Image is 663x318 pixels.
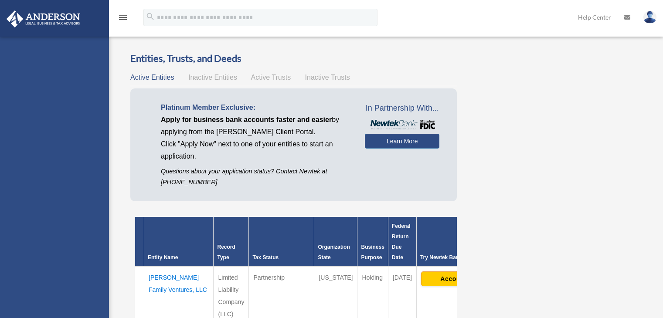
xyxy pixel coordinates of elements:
[369,120,435,129] img: NewtekBankLogoSM.png
[643,11,656,24] img: User Pic
[188,74,237,81] span: Inactive Entities
[421,271,506,286] button: Account Login
[251,74,291,81] span: Active Trusts
[314,217,357,267] th: Organization State
[118,15,128,23] a: menu
[130,74,174,81] span: Active Entities
[130,52,457,65] h3: Entities, Trusts, and Deeds
[144,217,214,267] th: Entity Name
[161,114,352,138] p: by applying from the [PERSON_NAME] Client Portal.
[305,74,350,81] span: Inactive Trusts
[161,138,352,162] p: Click "Apply Now" next to one of your entities to start an application.
[161,116,332,123] span: Apply for business bank accounts faster and easier
[249,217,314,267] th: Tax Status
[214,217,249,267] th: Record Type
[161,101,352,114] p: Platinum Member Exclusive:
[357,217,388,267] th: Business Purpose
[365,101,439,115] span: In Partnership With...
[146,12,155,21] i: search
[365,134,439,149] a: Learn More
[420,252,507,263] div: Try Newtek Bank
[161,166,352,188] p: Questions about your application status? Contact Newtek at [PHONE_NUMBER]
[421,274,506,281] a: Account Login
[388,217,416,267] th: Federal Return Due Date
[4,10,83,27] img: Anderson Advisors Platinum Portal
[118,12,128,23] i: menu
